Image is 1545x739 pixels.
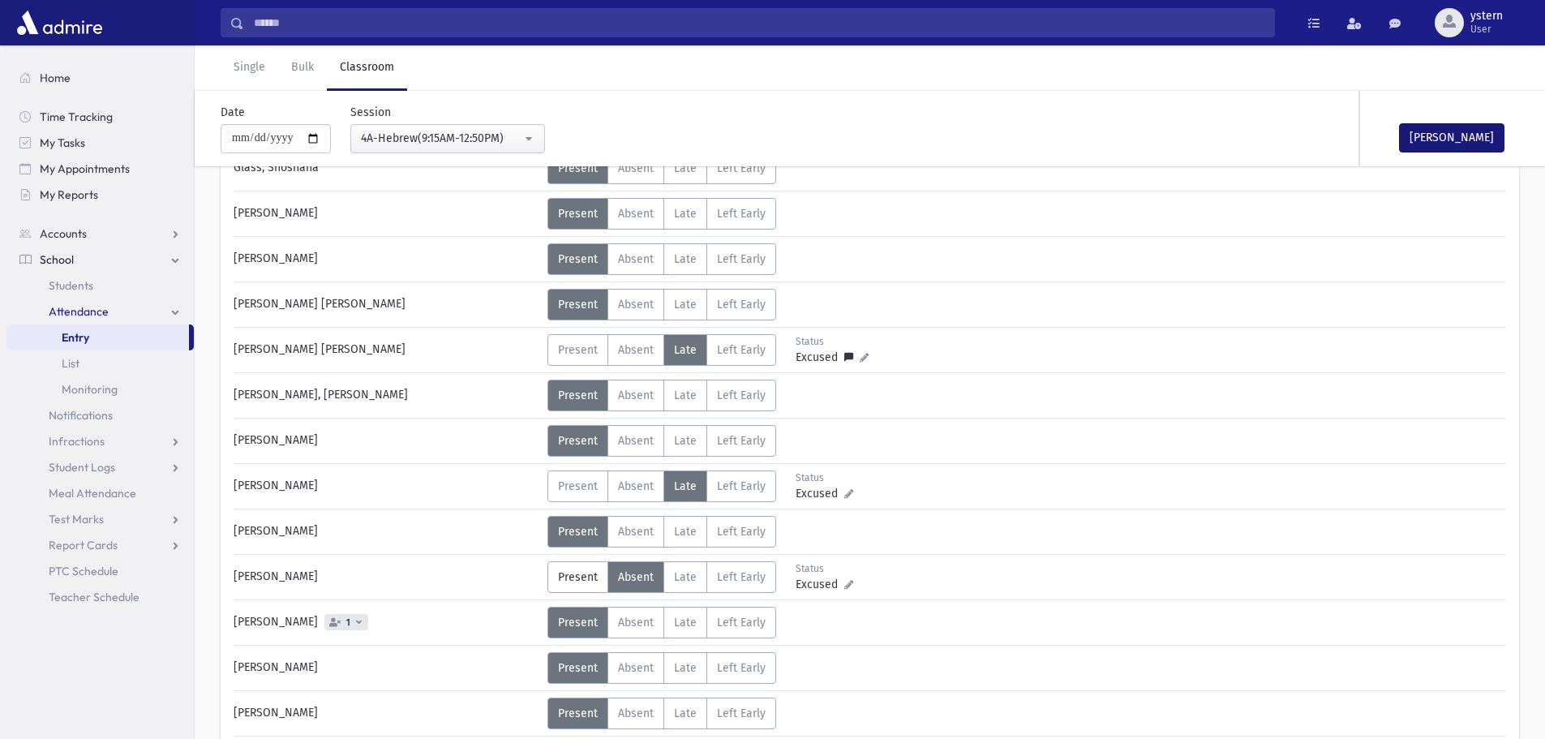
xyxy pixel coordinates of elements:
[225,198,547,230] div: [PERSON_NAME]
[717,570,766,584] span: Left Early
[6,558,194,584] a: PTC Schedule
[674,207,697,221] span: Late
[40,110,113,124] span: Time Tracking
[1470,23,1503,36] span: User
[6,182,194,208] a: My Reports
[6,156,194,182] a: My Appointments
[547,289,776,320] div: AttTypes
[717,434,766,448] span: Left Early
[6,65,194,91] a: Home
[221,45,278,91] a: Single
[618,479,654,493] span: Absent
[558,252,598,266] span: Present
[674,707,697,720] span: Late
[49,278,93,293] span: Students
[225,153,547,184] div: Glass, Shoshana
[1399,123,1504,153] button: [PERSON_NAME]
[49,486,136,501] span: Meal Attendance
[618,434,654,448] span: Absent
[618,252,654,266] span: Absent
[796,349,844,366] span: Excused
[618,661,654,675] span: Absent
[558,525,598,539] span: Present
[6,532,194,558] a: Report Cards
[558,616,598,629] span: Present
[558,479,598,493] span: Present
[1470,10,1503,23] span: ystern
[225,698,547,729] div: [PERSON_NAME]
[361,130,521,147] div: 4A-Hebrew(9:15AM-12:50PM)
[618,570,654,584] span: Absent
[49,590,139,604] span: Teacher Schedule
[558,207,598,221] span: Present
[674,661,697,675] span: Late
[618,389,654,402] span: Absent
[40,252,74,267] span: School
[674,161,697,175] span: Late
[6,480,194,506] a: Meal Attendance
[717,479,766,493] span: Left Early
[674,343,697,357] span: Late
[547,380,776,411] div: AttTypes
[225,380,547,411] div: [PERSON_NAME], [PERSON_NAME]
[547,516,776,548] div: AttTypes
[547,561,776,593] div: AttTypes
[225,425,547,457] div: [PERSON_NAME]
[49,408,113,423] span: Notifications
[327,45,407,91] a: Classroom
[558,343,598,357] span: Present
[6,273,194,299] a: Students
[278,45,327,91] a: Bulk
[221,104,245,121] label: Date
[618,707,654,720] span: Absent
[558,298,598,311] span: Present
[717,525,766,539] span: Left Early
[6,402,194,428] a: Notifications
[674,479,697,493] span: Late
[6,104,194,130] a: Time Tracking
[717,298,766,311] span: Left Early
[674,616,697,629] span: Late
[717,343,766,357] span: Left Early
[225,607,547,638] div: [PERSON_NAME]
[40,71,71,85] span: Home
[717,161,766,175] span: Left Early
[225,289,547,320] div: [PERSON_NAME] [PERSON_NAME]
[225,561,547,593] div: [PERSON_NAME]
[558,570,598,584] span: Present
[225,516,547,548] div: [PERSON_NAME]
[6,324,189,350] a: Entry
[558,434,598,448] span: Present
[6,376,194,402] a: Monitoring
[62,330,89,345] span: Entry
[618,207,654,221] span: Absent
[40,187,98,202] span: My Reports
[40,226,87,241] span: Accounts
[62,382,118,397] span: Monitoring
[796,576,844,593] span: Excused
[558,161,598,175] span: Present
[40,161,130,176] span: My Appointments
[547,607,776,638] div: AttTypes
[49,512,104,526] span: Test Marks
[225,652,547,684] div: [PERSON_NAME]
[547,425,776,457] div: AttTypes
[350,104,391,121] label: Session
[49,460,115,475] span: Student Logs
[618,298,654,311] span: Absent
[558,661,598,675] span: Present
[6,130,194,156] a: My Tasks
[674,525,697,539] span: Late
[717,207,766,221] span: Left Early
[618,343,654,357] span: Absent
[49,434,105,449] span: Infractions
[350,124,545,153] button: 4A-Hebrew(9:15AM-12:50PM)
[796,470,868,485] div: Status
[6,506,194,532] a: Test Marks
[618,161,654,175] span: Absent
[6,428,194,454] a: Infractions
[547,243,776,275] div: AttTypes
[6,454,194,480] a: Student Logs
[674,570,697,584] span: Late
[674,434,697,448] span: Late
